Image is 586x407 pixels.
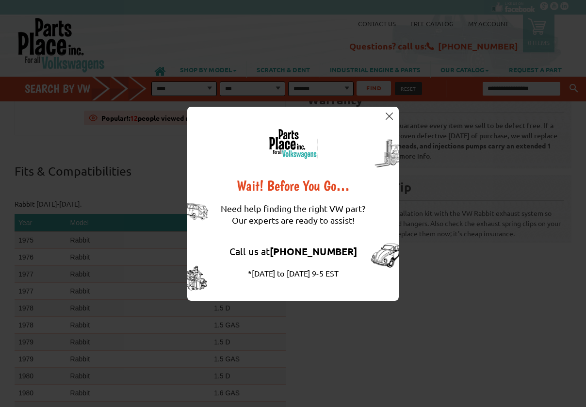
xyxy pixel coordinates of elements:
[221,179,365,193] div: Wait! Before You Go…
[268,129,318,159] img: logo
[270,245,357,258] strong: [PHONE_NUMBER]
[229,245,357,257] a: Call us at[PHONE_NUMBER]
[386,113,393,120] img: close
[221,267,365,279] div: *[DATE] to [DATE] 9-5 EST
[221,193,365,236] div: Need help finding the right VW part? Our experts are ready to assist!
